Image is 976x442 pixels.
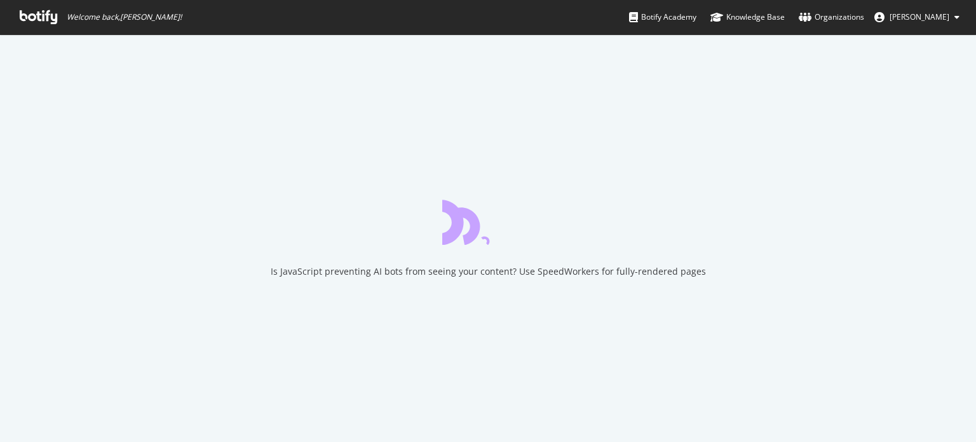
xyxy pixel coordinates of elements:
[67,12,182,22] span: Welcome back, [PERSON_NAME] !
[271,265,706,278] div: Is JavaScript preventing AI bots from seeing your content? Use SpeedWorkers for fully-rendered pages
[890,11,949,22] span: Olivier Job
[629,11,696,24] div: Botify Academy
[799,11,864,24] div: Organizations
[710,11,785,24] div: Knowledge Base
[864,7,970,27] button: [PERSON_NAME]
[442,199,534,245] div: animation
